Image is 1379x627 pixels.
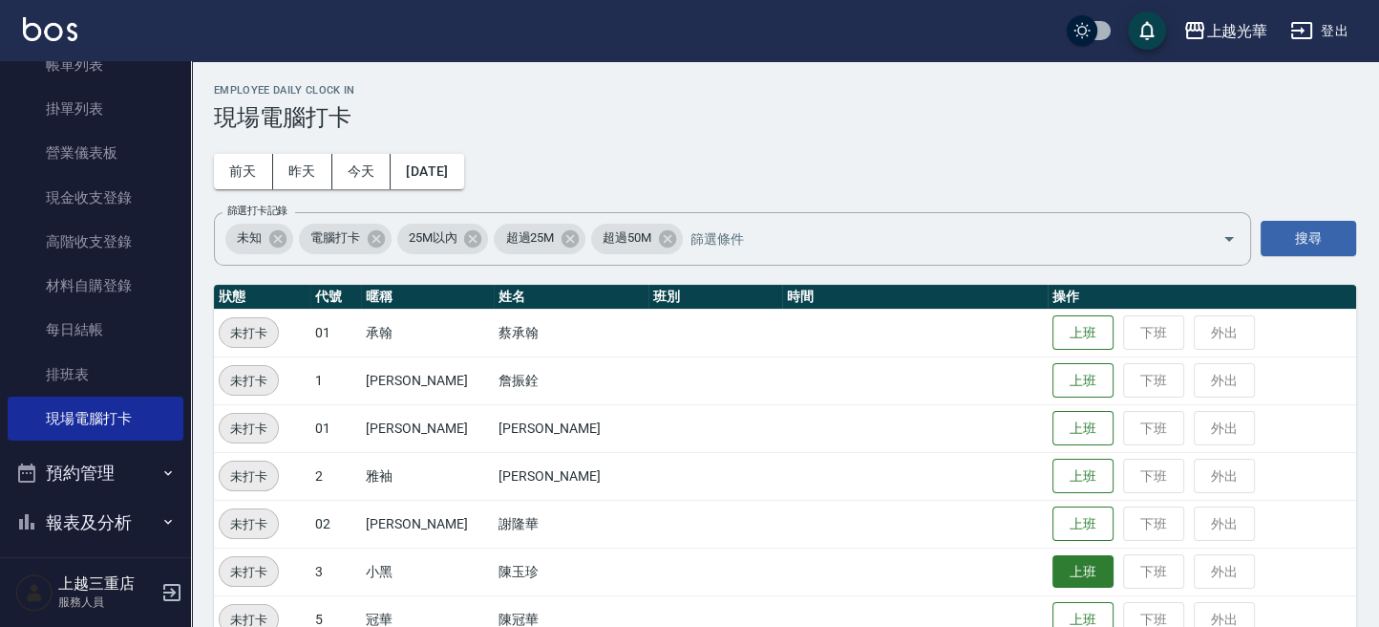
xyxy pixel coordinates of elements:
input: 篩選條件 [686,222,1189,255]
td: 01 [310,309,361,357]
h5: 上越三重店 [58,574,156,594]
a: 現場電腦打卡 [8,397,183,441]
button: 預約管理 [8,448,183,498]
td: 1 [310,357,361,404]
td: [PERSON_NAME] [361,404,494,452]
td: 雅袖 [361,452,494,500]
td: 3 [310,548,361,595]
a: 現金收支登錄 [8,176,183,220]
th: 操作 [1048,285,1356,310]
span: 超過50M [591,228,663,248]
button: 前天 [214,154,273,189]
td: 蔡承翰 [494,309,648,357]
button: 搜尋 [1261,221,1356,256]
span: 未打卡 [220,323,278,343]
th: 時間 [782,285,1048,310]
div: 未知 [225,224,293,254]
span: 未打卡 [220,562,278,582]
button: 上越光華 [1176,11,1275,51]
button: 上班 [1052,315,1114,351]
td: 2 [310,452,361,500]
td: 承翰 [361,309,494,357]
button: 登出 [1283,13,1356,49]
button: 上班 [1052,555,1114,589]
a: 排班表 [8,353,183,397]
button: save [1128,11,1166,50]
td: 謝隆華 [494,500,648,548]
button: [DATE] [391,154,463,189]
h3: 現場電腦打卡 [214,104,1356,131]
h2: Employee Daily Clock In [214,84,1356,97]
span: 未打卡 [220,466,278,486]
div: 超過50M [591,224,683,254]
span: 超過25M [494,228,565,248]
button: 昨天 [273,154,332,189]
div: 超過25M [494,224,585,254]
p: 服務人員 [58,594,156,611]
td: 小黑 [361,548,494,595]
span: 未打卡 [220,419,278,439]
span: 25M以內 [397,228,469,248]
td: 02 [310,500,361,548]
button: 報表及分析 [8,498,183,548]
button: 上班 [1052,459,1114,494]
span: 未知 [225,228,273,248]
th: 代號 [310,285,361,310]
img: Logo [23,17,77,41]
td: 01 [310,404,361,452]
th: 狀態 [214,285,310,310]
img: Person [15,573,53,612]
td: [PERSON_NAME] [361,357,494,404]
button: 今天 [332,154,392,189]
th: 姓名 [494,285,648,310]
button: 上班 [1052,411,1114,446]
button: 上班 [1052,363,1114,399]
button: 客戶管理 [8,547,183,596]
div: 上越光華 [1206,19,1267,43]
td: [PERSON_NAME] [494,452,648,500]
a: 帳單列表 [8,43,183,87]
a: 每日結帳 [8,308,183,352]
span: 電腦打卡 [299,228,371,248]
td: [PERSON_NAME] [494,404,648,452]
a: 掛單列表 [8,87,183,131]
a: 高階收支登錄 [8,220,183,264]
button: Open [1214,224,1244,254]
div: 電腦打卡 [299,224,392,254]
td: 詹振銓 [494,357,648,404]
span: 未打卡 [220,371,278,391]
div: 25M以內 [397,224,489,254]
span: 未打卡 [220,514,278,534]
td: [PERSON_NAME] [361,500,494,548]
td: 陳玉珍 [494,548,648,595]
a: 材料自購登錄 [8,264,183,308]
th: 班別 [648,285,781,310]
button: 上班 [1052,507,1114,542]
a: 營業儀表板 [8,131,183,175]
label: 篩選打卡記錄 [227,204,287,218]
th: 暱稱 [361,285,494,310]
